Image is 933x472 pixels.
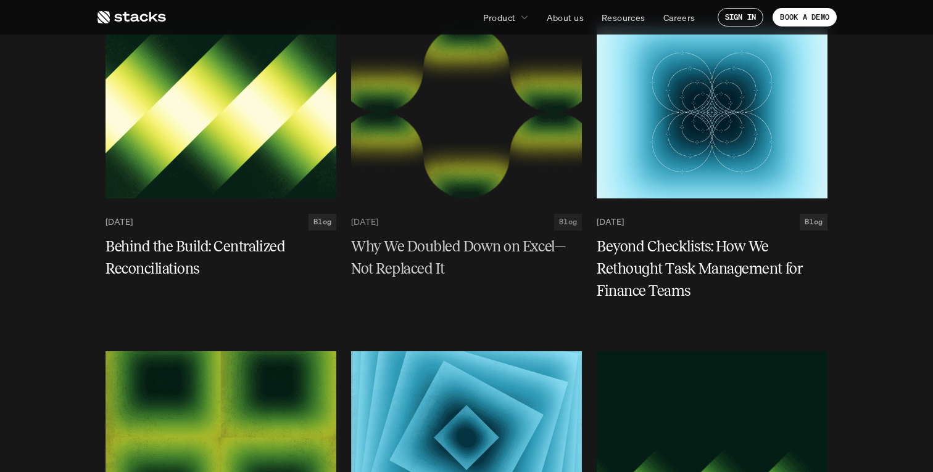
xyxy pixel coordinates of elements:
[594,6,653,28] a: Resources
[313,218,331,226] h2: Blog
[597,217,624,227] p: [DATE]
[483,11,516,24] p: Product
[773,8,837,26] a: BOOK A DEMO
[559,218,577,226] h2: Blog
[185,55,238,65] a: Privacy Policy
[663,11,695,24] p: Careers
[351,214,582,230] a: [DATE]Blog
[106,217,133,227] p: [DATE]
[656,6,703,28] a: Careers
[351,235,582,280] a: Why We Doubled Down on Excel—Not Replaced It
[805,218,823,226] h2: Blog
[351,235,567,280] h5: Why We Doubled Down on Excel—Not Replaced It
[597,235,827,302] a: Beyond Checklists: How We Rethought Task Management for Finance Teams
[725,13,757,22] p: SIGN IN
[106,235,336,280] a: Behind the Build: Centralized Reconciliations
[539,6,591,28] a: About us
[106,235,321,280] h5: Behind the Build: Centralized Reconciliations
[780,13,829,22] p: BOOK A DEMO
[106,214,336,230] a: [DATE]Blog
[597,235,813,302] h5: Beyond Checklists: How We Rethought Task Management for Finance Teams
[351,217,378,227] p: [DATE]
[718,8,764,26] a: SIGN IN
[602,11,645,24] p: Resources
[597,214,827,230] a: [DATE]Blog
[547,11,584,24] p: About us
